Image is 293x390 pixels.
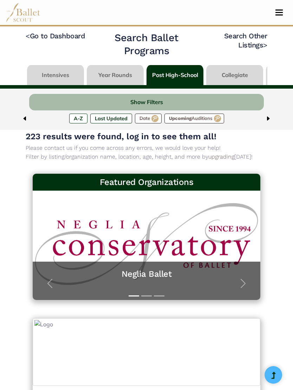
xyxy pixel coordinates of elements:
[141,292,152,300] button: Slide 2
[271,9,287,16] button: Toggle navigation
[129,292,139,300] button: Slide 1
[263,40,267,49] code: >
[26,31,30,40] code: <
[154,292,164,300] button: Slide 3
[26,132,216,141] span: 223 results were found, log in to see them all!
[97,31,196,58] h2: Search Ballet Programs
[26,152,267,161] p: Filter by listing/organization name, location, age, height, and more by [DATE]!
[69,114,87,123] label: A-Z
[90,114,132,123] label: Last Updated
[38,177,255,188] h3: Featured Organizations
[205,65,265,85] li: Collegiate
[26,32,85,40] a: <Go to Dashboard
[224,32,267,49] a: Search Other Listings>
[29,94,263,110] button: Show Filters
[85,65,145,85] li: Year Rounds
[135,114,162,123] label: Date
[208,153,234,160] a: upgrading
[164,114,224,123] label: Auditions
[26,143,267,153] p: Please contact us if you come across any errors, we would love your help!
[169,116,191,121] span: Upcoming
[33,318,260,386] img: Logo
[26,65,85,85] li: Intensives
[40,269,253,280] a: Neglia Ballet
[145,65,205,85] li: Post High-School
